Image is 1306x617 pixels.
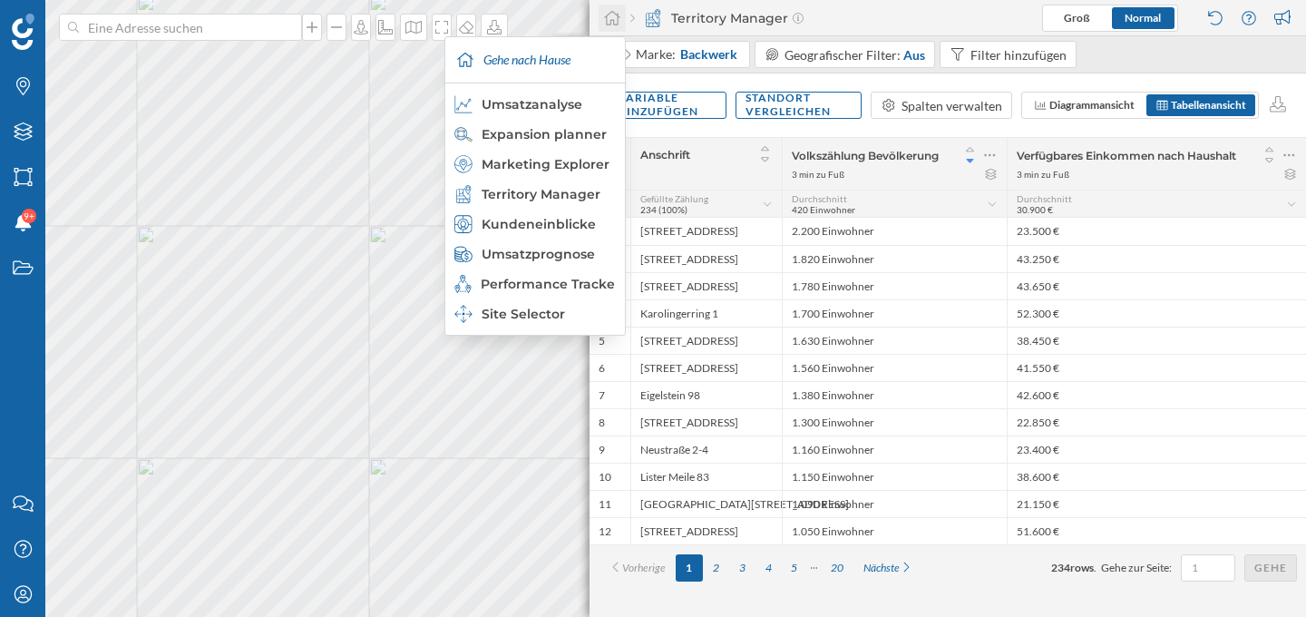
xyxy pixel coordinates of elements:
div: Marke: [636,45,740,64]
div: 1.630 Einwohner [782,327,1007,354]
span: Verfügbares Einkommen nach Haushalt [1017,149,1236,162]
div: [STREET_ADDRESS] [630,218,782,245]
div: 8 [599,416,605,430]
div: Karolingerring 1 [630,299,782,327]
div: Variable hinzufügen [609,85,726,126]
img: explorer.svg [454,155,473,173]
span: 420 Einwohner [792,204,855,215]
div: Marketing Explorer [454,155,614,173]
span: Durchschnitt [792,193,847,204]
div: Umsatzanalyse [454,95,614,113]
div: [STREET_ADDRESS] [630,245,782,272]
div: 1.820 Einwohner [782,245,1007,272]
div: Eigelstein 98 [630,381,782,408]
div: [STREET_ADDRESS] [630,408,782,436]
span: Anschrift [640,148,690,162]
div: 41.550 € [1007,354,1306,381]
div: Expansion planner [454,125,614,143]
div: Spalten verwalten [902,96,1002,115]
div: Gehe nach Hause [450,37,620,83]
div: 11 [599,497,611,512]
div: 1.780 Einwohner [782,272,1007,299]
div: 1.150 Einwohner [782,463,1007,490]
div: Standort vergleichen [736,85,861,126]
div: Territory Manager [630,9,804,27]
div: Aus [903,45,925,64]
div: Territory Manager [454,185,614,203]
div: 38.450 € [1007,327,1306,354]
img: territory-manager.svg [644,9,662,27]
div: 22.850 € [1007,408,1306,436]
span: . [1094,561,1096,574]
span: rows [1070,561,1094,574]
div: 1.700 Einwohner [782,299,1007,327]
span: Gehe zur Seite: [1101,560,1172,576]
div: 21.150 € [1007,490,1306,517]
div: 1.090 Einwohner [782,490,1007,517]
div: 51.600 € [1007,517,1306,544]
span: 234 (100%) [640,204,687,215]
div: Neustraße 2-4 [630,436,782,463]
div: [STREET_ADDRESS] [630,272,782,299]
span: Volkszählung Bevölkerung [792,149,939,162]
div: 3 min zu Fuß [1017,168,1069,181]
div: 43.650 € [1007,272,1306,299]
img: customer-intelligence.svg [454,215,473,233]
div: [STREET_ADDRESS] [630,327,782,354]
div: 52.300 € [1007,299,1306,327]
div: Filter hinzufügen [970,45,1067,64]
div: [STREET_ADDRESS] [630,517,782,544]
span: Support [38,13,103,29]
div: 42.600 € [1007,381,1306,408]
span: 234 [1051,561,1070,574]
div: Performance Tracker [454,275,614,293]
div: Lister Meile 83 [630,463,782,490]
div: 23.400 € [1007,436,1306,463]
div: 1.380 Einwohner [782,381,1007,408]
span: 9+ [24,207,34,225]
div: 7 [599,388,605,403]
div: [STREET_ADDRESS] [630,354,782,381]
div: 3 min zu Fuß [792,168,844,181]
img: search-areas--hover.svg [454,125,473,143]
img: territory-manager.svg [454,185,473,203]
img: sales-explainer.svg [454,95,473,113]
span: Tabellenansicht [1171,98,1246,112]
div: 9 [599,443,605,457]
img: Geoblink Logo [12,14,34,50]
input: 1 [1186,559,1230,577]
span: Diagrammansicht [1049,98,1135,112]
span: 30.900 € [1017,204,1053,215]
img: dashboards-manager.svg [454,305,473,323]
div: 2.200 Einwohner [782,218,1007,245]
div: 1.160 Einwohner [782,436,1007,463]
img: monitoring-360.svg [454,275,472,293]
div: 38.600 € [1007,463,1306,490]
div: Umsatzprognose [454,245,614,263]
div: 10 [599,470,611,485]
div: 1.300 Einwohner [782,408,1007,436]
div: 1.050 Einwohner [782,517,1007,544]
span: Geografischer Filter: [785,47,901,63]
div: 12 [599,524,611,539]
span: Gefüllte Zählung [640,193,708,204]
div: 1.560 Einwohner [782,354,1007,381]
div: 43.250 € [1007,245,1306,272]
div: 23.500 € [1007,218,1306,245]
div: [GEOGRAPHIC_DATA][STREET_ADDRESS] [630,490,782,517]
span: Groß [1064,11,1090,24]
img: sales-forecast.svg [454,245,473,263]
span: Durchschnitt [1017,193,1072,204]
div: 5 [599,334,605,348]
div: Site Selector [454,305,614,323]
div: 6 [599,361,605,376]
div: Kundeneinblicke [454,215,614,233]
span: Normal [1125,11,1161,24]
span: Backwerk [680,45,737,64]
